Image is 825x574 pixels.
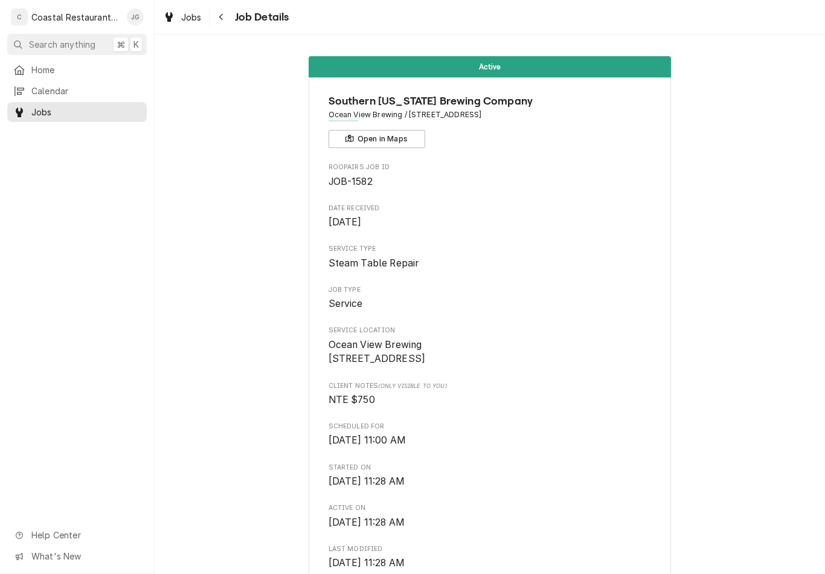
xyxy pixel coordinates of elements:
div: Active On [329,503,652,529]
div: [object Object] [329,381,652,407]
span: Service Type [329,256,652,271]
span: Active On [329,515,652,530]
div: Status [309,56,671,77]
span: NTE $750 [329,394,375,405]
div: Coastal Restaurant Repair [31,11,120,24]
div: Date Received [329,204,652,230]
span: Home [31,63,141,76]
span: Help Center [31,529,140,541]
span: Service Type [329,244,652,254]
span: Jobs [31,106,141,118]
span: [DATE] 11:28 AM [329,517,405,528]
span: [DATE] 11:28 AM [329,557,405,569]
div: Job Type [329,285,652,311]
span: JOB-1582 [329,176,373,187]
span: Search anything [29,38,95,51]
a: Calendar [7,81,147,101]
span: Roopairs Job ID [329,163,652,172]
button: Open in Maps [329,130,425,148]
span: Steam Table Repair [329,257,419,269]
div: JG [127,8,144,25]
span: Job Type [329,297,652,311]
span: What's New [31,550,140,563]
span: ⌘ [117,38,125,51]
span: [DATE] [329,216,362,228]
span: Name [329,93,652,109]
span: Last Modified [329,544,652,554]
span: Service Location [329,326,652,335]
div: Roopairs Job ID [329,163,652,189]
button: Search anything⌘K [7,34,147,55]
span: [DATE] 11:00 AM [329,434,406,446]
span: Jobs [181,11,202,24]
span: Started On [329,474,652,489]
span: Calendar [31,85,141,97]
a: Go to Help Center [7,525,147,545]
div: Client Information [329,93,652,148]
span: [object Object] [329,393,652,407]
span: Last Modified [329,556,652,570]
div: C [11,8,28,25]
div: Last Modified [329,544,652,570]
div: Service Location [329,326,652,366]
div: Started On [329,463,652,489]
a: Home [7,60,147,80]
div: James Gatton's Avatar [127,8,144,25]
span: Date Received [329,204,652,213]
span: Job Details [231,9,289,25]
a: Jobs [158,7,207,27]
span: Ocean View Brewing [STREET_ADDRESS] [329,339,426,365]
span: Active [479,63,501,71]
span: [DATE] 11:28 AM [329,476,405,487]
span: Roopairs Job ID [329,175,652,189]
a: Go to What's New [7,546,147,566]
span: Started On [329,463,652,472]
span: Scheduled For [329,433,652,448]
div: Service Type [329,244,652,270]
a: Jobs [7,102,147,122]
button: Navigate back [212,7,231,27]
span: Address [329,109,652,120]
div: Scheduled For [329,422,652,448]
span: Scheduled For [329,422,652,431]
span: Service Location [329,338,652,366]
span: Job Type [329,285,652,295]
span: Date Received [329,215,652,230]
span: (Only Visible to You) [378,382,446,389]
span: Service [329,298,363,309]
span: K [133,38,139,51]
span: Active On [329,503,652,513]
span: Client Notes [329,381,652,391]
